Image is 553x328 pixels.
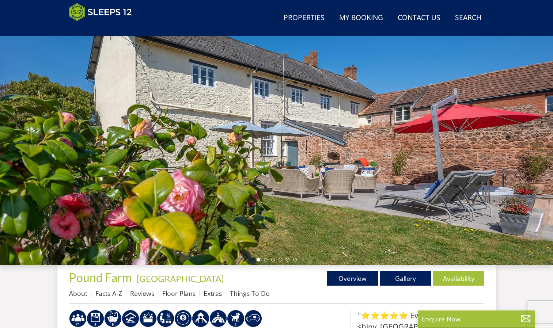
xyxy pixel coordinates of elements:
[204,289,222,298] a: Extras
[95,289,122,298] a: Facts A-Z
[69,270,134,285] a: Pound Farm
[421,314,531,324] p: Enquire Now
[162,289,196,298] a: Floor Plans
[395,10,443,26] a: Contact Us
[380,271,431,286] a: Gallery
[65,26,142,32] iframe: Customer reviews powered by Trustpilot
[134,273,224,284] span: -
[69,289,87,298] a: About
[327,271,378,286] a: Overview
[130,289,154,298] a: Reviews
[230,289,270,298] a: Things To Do
[137,273,224,284] a: [GEOGRAPHIC_DATA]
[281,10,327,26] a: Properties
[69,3,132,21] img: Sleeps 12
[69,270,132,285] span: Pound Farm
[433,271,484,286] a: Availability
[336,10,386,26] a: My Booking
[452,10,484,26] a: Search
